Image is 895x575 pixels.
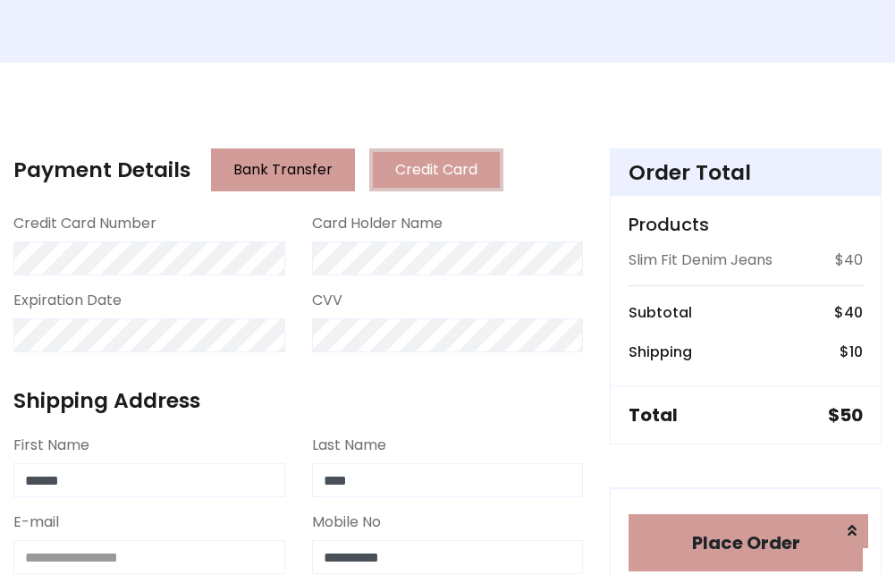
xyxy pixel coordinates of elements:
[840,343,863,360] h6: $
[629,343,692,360] h6: Shipping
[629,304,692,321] h6: Subtotal
[834,304,863,321] h6: $
[849,342,863,362] span: 10
[629,214,863,235] h5: Products
[13,388,583,413] h4: Shipping Address
[835,249,863,271] p: $40
[13,512,59,533] label: E-mail
[13,290,122,311] label: Expiration Date
[13,213,156,234] label: Credit Card Number
[828,404,863,426] h5: $
[629,160,863,185] h4: Order Total
[840,402,863,427] span: 50
[312,213,443,234] label: Card Holder Name
[844,302,863,323] span: 40
[312,290,342,311] label: CVV
[211,148,355,191] button: Bank Transfer
[13,435,89,456] label: First Name
[13,157,190,182] h4: Payment Details
[629,404,678,426] h5: Total
[312,435,386,456] label: Last Name
[312,512,381,533] label: Mobile No
[629,514,863,571] button: Place Order
[629,249,773,271] p: Slim Fit Denim Jeans
[369,148,503,191] button: Credit Card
